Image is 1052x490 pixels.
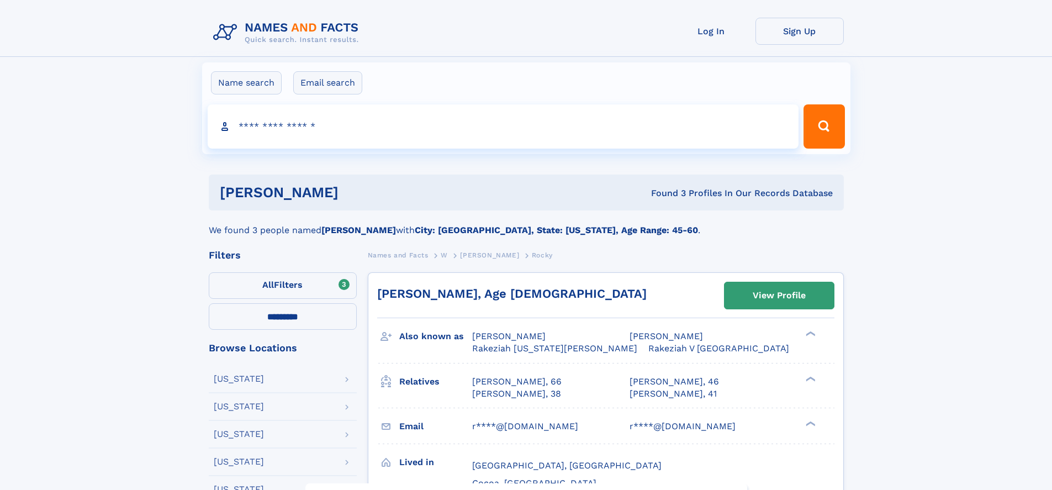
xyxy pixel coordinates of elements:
[214,457,264,466] div: [US_STATE]
[472,460,662,471] span: [GEOGRAPHIC_DATA], [GEOGRAPHIC_DATA]
[472,343,637,354] span: Rakeziah [US_STATE][PERSON_NAME]
[725,282,834,309] a: View Profile
[399,417,472,436] h3: Email
[532,251,553,259] span: Rocky
[472,331,546,341] span: [PERSON_NAME]
[214,402,264,411] div: [US_STATE]
[753,283,806,308] div: View Profile
[377,287,647,301] a: [PERSON_NAME], Age [DEMOGRAPHIC_DATA]
[209,250,357,260] div: Filters
[472,388,561,400] a: [PERSON_NAME], 38
[460,248,519,262] a: [PERSON_NAME]
[209,343,357,353] div: Browse Locations
[441,248,448,262] a: W
[209,18,368,48] img: Logo Names and Facts
[648,343,789,354] span: Rakeziah V [GEOGRAPHIC_DATA]
[399,327,472,346] h3: Also known as
[667,18,755,45] a: Log In
[415,225,698,235] b: City: [GEOGRAPHIC_DATA], State: [US_STATE], Age Range: 45-60
[472,376,562,388] a: [PERSON_NAME], 66
[293,71,362,94] label: Email search
[803,420,816,427] div: ❯
[755,18,844,45] a: Sign Up
[441,251,448,259] span: W
[220,186,495,199] h1: [PERSON_NAME]
[209,210,844,237] div: We found 3 people named with .
[262,280,274,290] span: All
[211,71,282,94] label: Name search
[321,225,396,235] b: [PERSON_NAME]
[368,248,429,262] a: Names and Facts
[630,376,719,388] a: [PERSON_NAME], 46
[399,453,472,472] h3: Lived in
[209,272,357,299] label: Filters
[495,187,833,199] div: Found 3 Profiles In Our Records Database
[214,375,264,383] div: [US_STATE]
[803,330,816,338] div: ❯
[460,251,519,259] span: [PERSON_NAME]
[399,372,472,391] h3: Relatives
[803,375,816,382] div: ❯
[630,331,703,341] span: [PERSON_NAME]
[472,478,596,488] span: Cocoa, [GEOGRAPHIC_DATA]
[214,430,264,439] div: [US_STATE]
[208,104,799,149] input: search input
[630,388,717,400] a: [PERSON_NAME], 41
[803,104,844,149] button: Search Button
